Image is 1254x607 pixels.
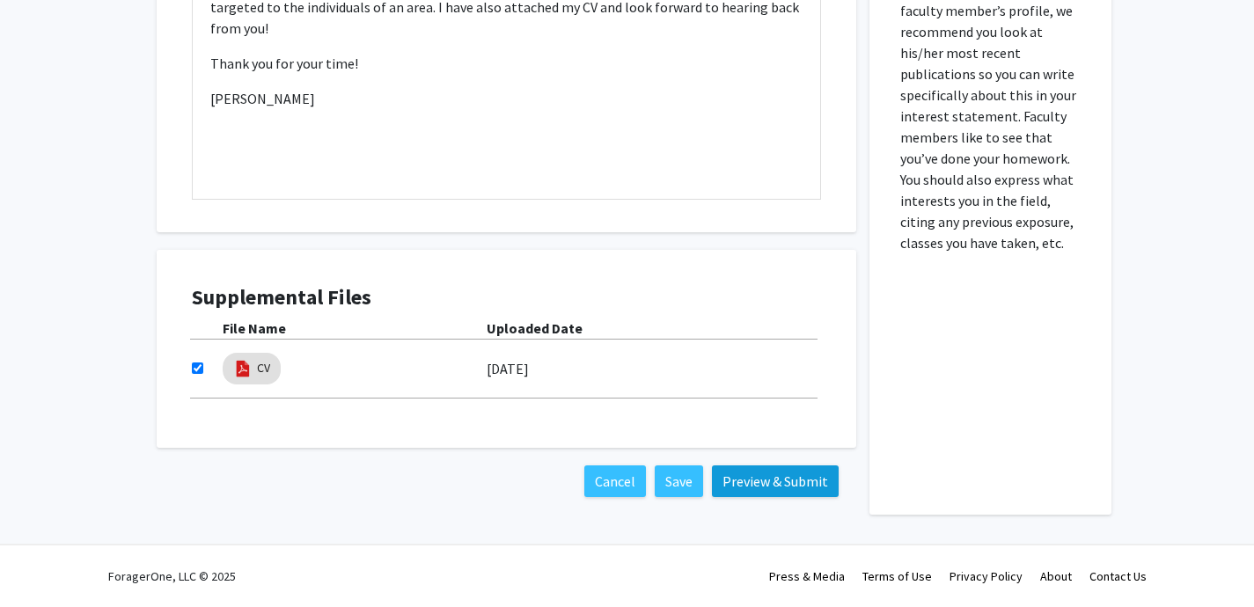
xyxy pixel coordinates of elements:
[108,545,236,607] div: ForagerOne, LLC © 2025
[862,568,932,584] a: Terms of Use
[655,465,703,497] button: Save
[13,528,75,594] iframe: Chat
[769,568,845,584] a: Press & Media
[584,465,646,497] button: Cancel
[712,465,839,497] button: Preview & Submit
[223,319,286,337] b: File Name
[210,53,803,74] p: Thank you for your time!
[487,354,529,384] label: [DATE]
[487,319,583,337] b: Uploaded Date
[233,359,253,378] img: pdf_icon.png
[950,568,1023,584] a: Privacy Policy
[192,285,821,311] h4: Supplemental Files
[210,88,803,109] p: [PERSON_NAME]
[1040,568,1072,584] a: About
[257,359,270,377] a: CV
[1089,568,1147,584] a: Contact Us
